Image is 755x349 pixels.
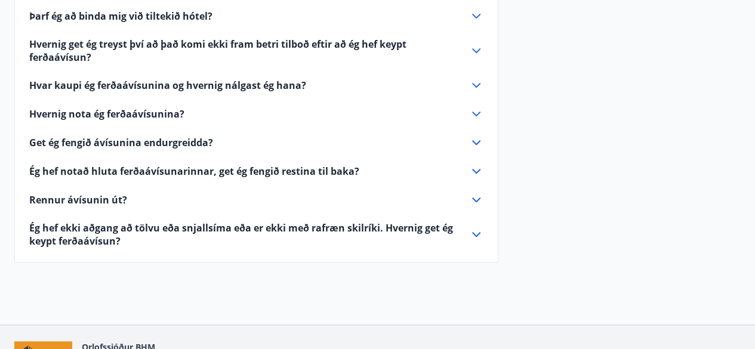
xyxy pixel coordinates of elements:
[29,221,455,248] span: Ég hef ekki aðgang að tölvu eða snjallsíma eða er ekki með rafræn skilríki. Hvernig get ég keypt ...
[29,9,483,23] div: Þarf ég að binda mig við tiltekið hótel?
[29,165,359,178] span: Ég hef notað hluta ferðaávísunarinnar, get ég fengið restina til baka?
[29,107,483,121] div: Hvernig nota ég ferðaávísunina?
[29,38,455,64] span: Hvernig get ég treyst því að það komi ekki fram betri tilboð eftir að ég hef keypt ferðaávísun?
[29,38,483,64] div: Hvernig get ég treyst því að það komi ekki fram betri tilboð eftir að ég hef keypt ferðaávísun?
[29,136,213,149] span: Get ég fengið ávísunina endurgreidda?
[29,221,483,248] div: Ég hef ekki aðgang að tölvu eða snjallsíma eða er ekki með rafræn skilríki. Hvernig get ég keypt ...
[29,193,483,207] div: Rennur ávísunin út?
[29,164,483,178] div: Ég hef notað hluta ferðaávísunarinnar, get ég fengið restina til baka?
[29,78,483,92] div: Hvar kaupi ég ferðaávísunina og hvernig nálgast ég hana?
[29,79,306,92] span: Hvar kaupi ég ferðaávísunina og hvernig nálgast ég hana?
[29,10,212,23] span: Þarf ég að binda mig við tiltekið hótel?
[29,135,483,150] div: Get ég fengið ávísunina endurgreidda?
[29,107,184,121] span: Hvernig nota ég ferðaávísunina?
[29,193,127,206] span: Rennur ávísunin út?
